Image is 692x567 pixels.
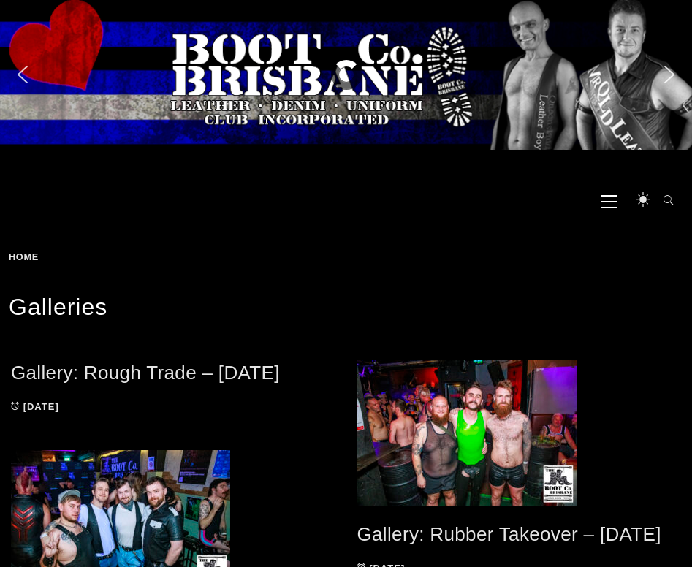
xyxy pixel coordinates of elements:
[11,362,280,384] a: Gallery: Rough Trade – [DATE]
[357,523,661,545] a: Gallery: Rubber Takeover – [DATE]
[11,401,59,412] a: [DATE]
[23,401,59,412] time: [DATE]
[9,292,683,323] h1: Galleries
[9,252,123,262] div: Breadcrumbs
[9,251,44,262] a: Home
